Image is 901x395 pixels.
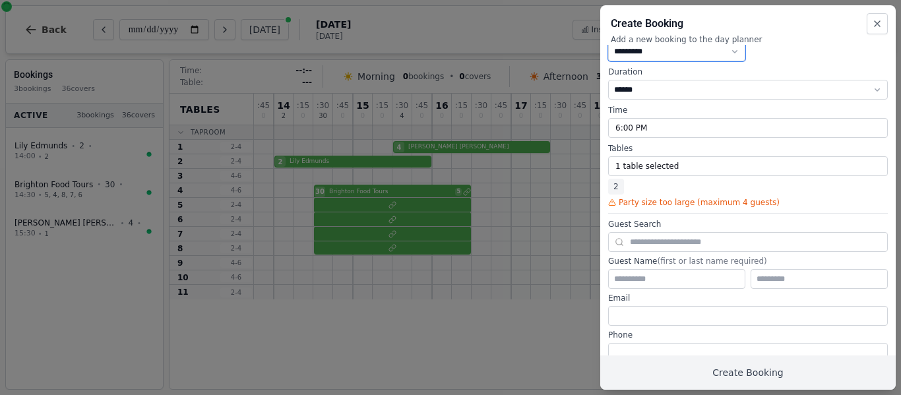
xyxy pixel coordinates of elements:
[608,293,888,303] label: Email
[611,34,885,45] p: Add a new booking to the day planner
[608,179,624,195] span: 2
[600,355,896,390] button: Create Booking
[608,330,888,340] label: Phone
[608,156,888,176] button: 1 table selected
[608,256,888,266] label: Guest Name
[608,219,888,229] label: Guest Search
[608,118,888,138] button: 6:00 PM
[608,67,888,77] label: Duration
[611,16,885,32] h2: Create Booking
[608,143,888,154] label: Tables
[608,105,888,115] label: Time
[657,257,766,266] span: (first or last name required)
[619,197,780,208] span: Party size too large (maximum 4 guests)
